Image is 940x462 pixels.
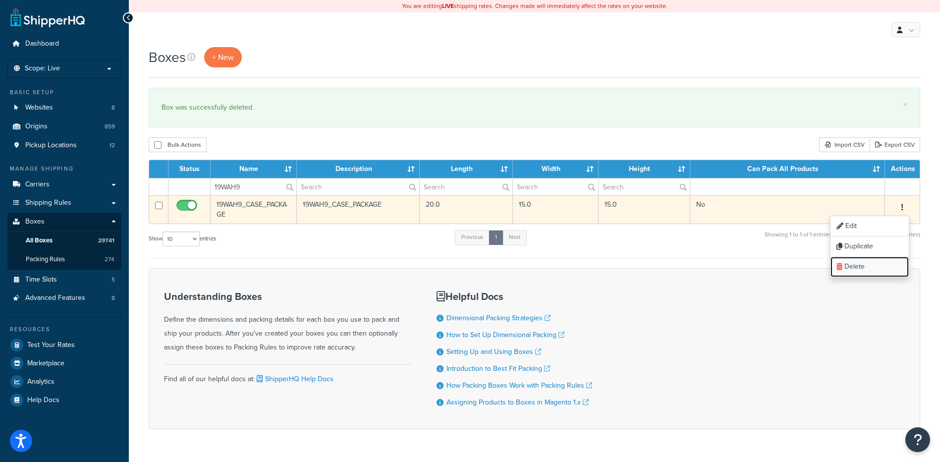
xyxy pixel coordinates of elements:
[163,231,200,246] select: Showentries
[255,374,333,384] a: ShipperHQ Help Docs
[7,136,121,155] li: Pickup Locations
[599,160,690,178] th: Height : activate to sort column ascending
[7,165,121,173] div: Manage Shipping
[7,117,121,136] li: Origins
[7,325,121,334] div: Resources
[513,195,599,224] td: 15.0
[212,52,234,63] span: + New
[7,231,121,250] a: All Boxes 29741
[10,7,85,27] a: ShipperHQ Home
[420,160,512,178] th: Length : activate to sort column ascending
[513,178,599,195] input: Search
[446,363,550,374] a: Introduction to Best Fit Packing
[455,230,490,245] a: Previous
[111,276,115,284] span: 5
[7,99,121,117] a: Websites 8
[690,160,885,178] th: Can Pack All Products : activate to sort column ascending
[204,47,242,67] a: + New
[27,359,64,368] span: Marketplace
[164,291,412,354] div: Define the dimensions and packing details for each box you use to pack and ship your products. Af...
[297,195,420,224] td: 19WAH9_CASE_PACKAGE
[7,99,121,117] li: Websites
[7,289,121,307] li: Advanced Features
[7,373,121,391] a: Analytics
[7,231,121,250] li: All Boxes
[27,341,75,349] span: Test Your Rates
[870,137,920,152] a: Export CSV
[164,291,412,302] h3: Understanding Boxes
[162,101,907,115] div: Box was successfully deleted.
[149,231,216,246] label: Show entries
[513,160,599,178] th: Width : activate to sort column ascending
[420,195,512,224] td: 20.0
[7,289,121,307] a: Advanced Features 8
[7,213,121,231] a: Boxes
[446,330,564,340] a: How to Set Up Dimensional Packing
[502,230,527,245] a: Next
[446,313,551,323] a: Dimensional Packing Strategies
[830,257,909,277] a: Delete
[7,117,121,136] a: Origins 859
[25,141,77,150] span: Pickup Locations
[765,229,920,250] div: Showing 1 to 1 of 1 entries (filtered from 29,741 total entries)
[25,199,71,207] span: Shipping Rules
[25,104,53,112] span: Websites
[164,364,412,386] div: Find all of our helpful docs at:
[690,195,885,224] td: No
[105,122,115,131] span: 859
[27,378,55,386] span: Analytics
[7,271,121,289] li: Time Slots
[149,48,186,67] h1: Boxes
[7,213,121,269] li: Boxes
[437,291,592,302] h3: Helpful Docs
[25,122,48,131] span: Origins
[905,427,930,452] button: Open Resource Center
[7,250,121,269] a: Packing Rules 274
[599,178,689,195] input: Search
[297,178,420,195] input: Search
[105,255,114,264] span: 274
[25,64,60,73] span: Scope: Live
[420,178,512,195] input: Search
[446,397,589,407] a: Assigning Products to Boxes in Magento 1.x
[25,294,85,302] span: Advanced Features
[903,101,907,109] a: ×
[830,236,909,257] a: Duplicate
[211,178,296,195] input: Search
[211,195,297,224] td: 19WAH9_CASE_PACKAGE
[168,160,211,178] th: Status
[830,216,909,236] a: Edit
[211,160,297,178] th: Name : activate to sort column ascending
[442,1,454,10] b: LIVE
[297,160,420,178] th: Description : activate to sort column ascending
[98,236,114,245] span: 29741
[149,137,207,152] button: Bulk Actions
[7,336,121,354] a: Test Your Rates
[446,380,592,391] a: How Packing Boxes Work with Packing Rules
[7,271,121,289] a: Time Slots 5
[446,346,541,357] a: Setting Up and Using Boxes
[7,391,121,409] a: Help Docs
[25,276,57,284] span: Time Slots
[489,230,503,245] a: 1
[7,35,121,53] a: Dashboard
[25,40,59,48] span: Dashboard
[7,354,121,372] a: Marketplace
[111,294,115,302] span: 8
[26,236,53,245] span: All Boxes
[7,88,121,97] div: Basic Setup
[599,195,690,224] td: 15.0
[819,137,870,152] div: Import CSV
[7,194,121,212] a: Shipping Rules
[25,180,50,189] span: Carriers
[885,160,920,178] th: Actions
[26,255,65,264] span: Packing Rules
[7,175,121,194] a: Carriers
